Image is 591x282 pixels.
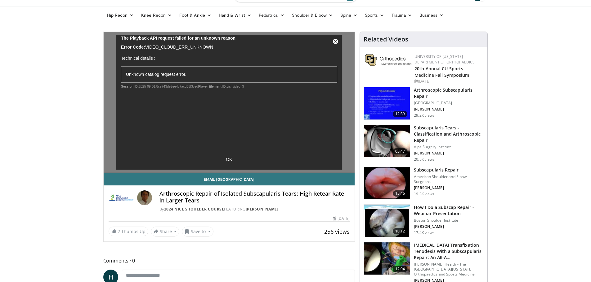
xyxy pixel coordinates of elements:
img: 38496_0000_3.png.150x105_q85_crop-smart_upscale.jpg [364,87,410,119]
div: [DATE] [333,216,350,221]
button: Share [151,227,180,236]
h3: Subscapularis Repair [414,167,484,173]
h3: How I Do a Subscap Repair - Webinar Presentation [414,204,484,217]
p: 29.2K views [414,113,434,118]
a: 15:46 Subscapularis Repair American Shoulder and Elbow Surgeons [PERSON_NAME] 19.3K views [364,167,484,200]
h4: Arthroscopic Repair of Isolated Subscapularis Tears: High Retear Rate in Larger Tears [159,190,350,204]
span: 15:46 [393,190,408,197]
a: 2024 Nice Shoulder Course [164,206,224,212]
img: Avatar [137,190,152,205]
h3: Subscapularis Tears - Classification and Arthroscopic Repair [414,125,484,143]
a: Spine [337,9,361,21]
div: [DATE] [414,79,482,84]
p: 19.3K views [414,192,434,197]
a: Sports [361,9,388,21]
a: Hip Recon [103,9,138,21]
span: 10:12 [393,228,408,234]
a: 12:39 Arthroscopic Subscapularis Repair [GEOGRAPHIC_DATA] [PERSON_NAME] 29.2K views [364,87,484,120]
a: 20th Annual CU Sports Medicine Fall Symposium [414,66,469,78]
button: Save to [182,227,213,236]
a: 10:12 How I Do a Subscap Repair - Webinar Presentation Boston Shoulder Institute [PERSON_NAME] 17... [364,204,484,237]
p: 17.4K views [414,230,434,235]
a: 2 Thumbs Up [109,227,148,236]
span: 12:39 [393,111,408,117]
p: [GEOGRAPHIC_DATA] [414,101,484,106]
a: Pediatrics [255,9,288,21]
img: 355603a8-37da-49b6-856f-e00d7e9307d3.png.150x105_q85_autocrop_double_scale_upscale_version-0.2.png [365,54,411,66]
p: [PERSON_NAME] [414,185,484,190]
a: [PERSON_NAME] [246,206,279,212]
span: Comments 0 [103,257,355,265]
img: 545555_3.png.150x105_q85_crop-smart_upscale.jpg [364,125,410,157]
p: Boston Shoulder Institute [414,218,484,223]
h3: [MEDICAL_DATA] Transfixation Tenodesis With a Subscapularis Repair: An All-A… [414,242,484,261]
a: Foot & Ankle [176,9,215,21]
p: American Shoulder and Elbow Surgeons [414,174,484,184]
span: 256 views [324,228,350,235]
p: [PERSON_NAME] [414,107,484,112]
span: 05:47 [393,148,408,154]
a: Email [GEOGRAPHIC_DATA] [104,173,355,185]
p: [PERSON_NAME] Health - The [GEOGRAPHIC_DATA][US_STATE]: Orthopaedics and Sports Medicine [414,262,484,277]
img: 2024 Nice Shoulder Course [109,190,135,205]
video-js: Video Player [104,32,355,173]
h4: Related Videos [364,36,408,43]
a: Knee Recon [137,9,176,21]
p: [PERSON_NAME] [414,151,484,156]
img: Higgins_subscap_webinar_3.png.150x105_q85_crop-smart_upscale.jpg [364,205,410,237]
a: Trauma [388,9,416,21]
span: 2 [118,228,120,234]
p: 20.5K views [414,157,434,162]
h3: Arthroscopic Subscapularis Repair [414,87,484,99]
a: Hand & Wrist [215,9,255,21]
a: Shoulder & Elbow [288,9,337,21]
span: 12:04 [393,266,408,272]
img: laf_3.png.150x105_q85_crop-smart_upscale.jpg [364,167,410,199]
p: Alps Surgery Institute [414,145,484,150]
a: 05:47 Subscapularis Tears - Classification and Arthroscopic Repair Alps Surgery Institute [PERSON... [364,125,484,162]
a: University of [US_STATE] Department of Orthopaedics [414,54,475,65]
div: By FEATURING [159,206,350,212]
p: [PERSON_NAME] [414,224,484,229]
img: 46648d68-e03f-4bae-a53a-d0b161c86e44.150x105_q85_crop-smart_upscale.jpg [364,242,410,275]
a: Business [416,9,447,21]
